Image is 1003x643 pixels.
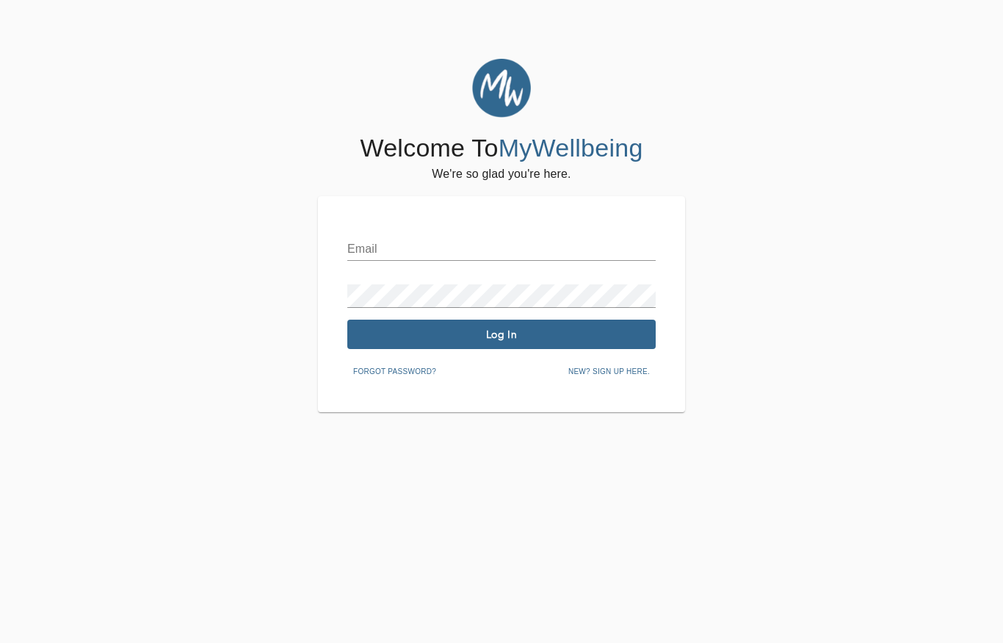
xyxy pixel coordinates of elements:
h4: Welcome To [360,133,642,164]
button: New? Sign up here. [562,361,656,383]
span: Forgot password? [353,365,436,378]
span: Log In [353,328,650,342]
span: MyWellbeing [499,134,643,162]
h6: We're so glad you're here. [432,164,571,184]
img: MyWellbeing [472,59,531,118]
button: Log In [347,320,656,349]
span: New? Sign up here. [568,365,650,378]
button: Forgot password? [347,361,442,383]
a: Forgot password? [347,364,442,376]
